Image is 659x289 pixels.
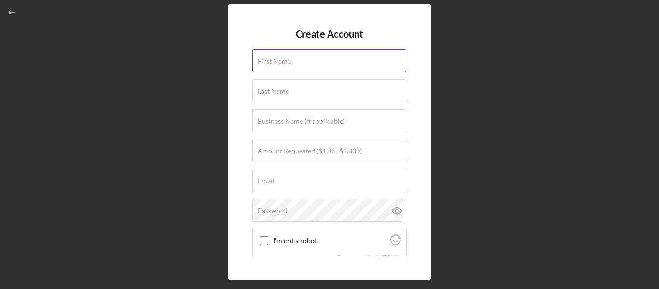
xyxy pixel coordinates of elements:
[375,253,401,261] a: Visit Altcha.org
[296,28,363,40] h4: Create Account
[258,57,291,65] label: First Name
[273,237,387,245] label: I'm not a robot
[258,147,362,155] label: Amount Requested ($100 - $1,000)
[337,254,401,261] div: Protected by
[258,177,275,185] label: Email
[258,117,345,125] label: Business Name (if applicable)
[258,87,289,95] label: Last Name
[258,207,287,215] label: Password
[390,238,401,247] a: Visit Altcha.org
